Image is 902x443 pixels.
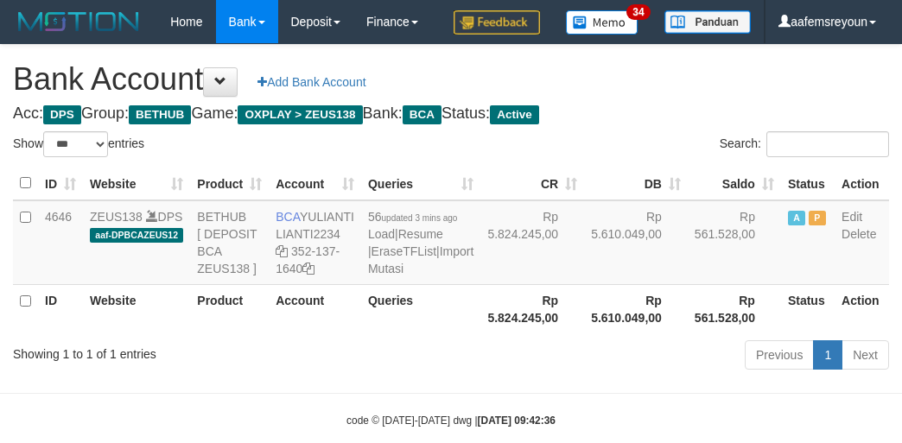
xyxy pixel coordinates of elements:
[584,167,688,200] th: DB: activate to sort column ascending
[269,284,361,333] th: Account
[13,62,889,97] h1: Bank Account
[13,131,144,157] label: Show entries
[745,340,814,370] a: Previous
[398,227,443,241] a: Resume
[368,210,457,224] span: 56
[842,227,876,241] a: Delete
[302,262,314,275] a: Copy 3521371640 to clipboard
[190,284,269,333] th: Product
[269,167,361,200] th: Account: activate to sort column ascending
[346,415,556,427] small: code © [DATE]-[DATE] dwg |
[276,244,288,258] a: Copy LIANTI2234 to clipboard
[490,105,539,124] span: Active
[813,340,842,370] a: 1
[403,105,441,124] span: BCA
[276,227,340,241] a: LIANTI2234
[480,284,584,333] th: Rp 5.824.245,00
[781,167,835,200] th: Status
[90,210,143,224] a: ZEUS138
[809,211,826,225] span: Paused
[129,105,191,124] span: BETHUB
[83,167,190,200] th: Website: activate to sort column ascending
[13,9,144,35] img: MOTION_logo.png
[372,244,436,258] a: EraseTFList
[842,210,862,224] a: Edit
[688,284,781,333] th: Rp 561.528,00
[43,131,108,157] select: Showentries
[83,284,190,333] th: Website
[238,105,362,124] span: OXPLAY > ZEUS138
[90,228,183,243] span: aaf-DPBCAZEUS12
[276,210,300,224] span: BCA
[38,167,83,200] th: ID: activate to sort column ascending
[13,339,363,363] div: Showing 1 to 1 of 1 entries
[38,200,83,285] td: 4646
[566,10,638,35] img: Button%20Memo.svg
[835,167,889,200] th: Action
[842,340,889,370] a: Next
[781,284,835,333] th: Status
[688,167,781,200] th: Saldo: activate to sort column ascending
[688,200,781,285] td: Rp 561.528,00
[368,210,473,275] span: | | |
[38,284,83,333] th: ID
[361,284,480,333] th: Queries
[454,10,540,35] img: Feedback.jpg
[664,10,751,34] img: panduan.png
[361,167,480,200] th: Queries: activate to sort column ascending
[246,67,377,97] a: Add Bank Account
[382,213,458,223] span: updated 3 mins ago
[269,200,361,285] td: YULIANTI 352-137-1640
[584,200,688,285] td: Rp 5.610.049,00
[83,200,190,285] td: DPS
[835,284,889,333] th: Action
[190,200,269,285] td: BETHUB [ DEPOSIT BCA ZEUS138 ]
[368,227,395,241] a: Load
[626,4,650,20] span: 34
[766,131,889,157] input: Search:
[368,244,473,275] a: Import Mutasi
[788,211,805,225] span: Active
[480,200,584,285] td: Rp 5.824.245,00
[584,284,688,333] th: Rp 5.610.049,00
[478,415,556,427] strong: [DATE] 09:42:36
[13,105,889,123] h4: Acc: Group: Game: Bank: Status:
[480,167,584,200] th: CR: activate to sort column ascending
[43,105,81,124] span: DPS
[720,131,889,157] label: Search:
[190,167,269,200] th: Product: activate to sort column ascending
